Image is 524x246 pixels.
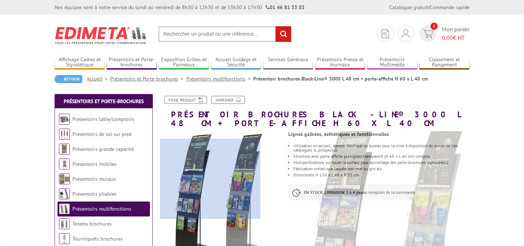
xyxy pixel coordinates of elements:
[87,75,110,82] a: Accueil
[253,75,428,82] li: Présentoir brochures Black-Line® 3000 L 48 cm + porte-affiche H 60 x L 40 cm
[389,4,469,11] div: |
[430,4,469,11] a: Commande rapide
[442,25,469,42] span: Mon panier
[72,146,134,152] a: Présentoirs grande capacité
[59,233,70,244] img: Tourniquets brochures
[72,116,134,122] a: Présentoirs table/comptoirs
[159,56,209,69] a: Exposition Grilles et Panneaux
[382,29,389,38] img: devis rapide
[211,56,261,69] a: Accueil Guidage et Sécurité
[423,30,433,38] img: devis rapide
[72,191,116,197] a: Présentoirs pliables
[211,96,245,104] a: Imprimer
[266,4,305,11] strong: 01 46 81 33 03
[107,56,157,69] a: Présentoirs et Porte-brochures
[315,56,365,69] a: Présentoirs Presse et Journaux
[59,218,70,229] img: Totems brochures
[110,75,186,82] a: Présentoirs et Porte-brochures
[59,114,70,125] img: Présentoirs table/comptoirs
[72,235,123,242] a: Tourniquets brochures
[430,23,438,30] span: 0
[442,34,453,41] span: 0,00
[55,4,305,11] div: Nos équipes sont à votre service du lundi au vendredi de 8h30 à 12h30 et de 13h30 à 17h30
[64,98,144,105] a: Présentoirs et Porte-brochures
[59,203,70,214] img: Présentoirs multifonctions
[72,206,131,212] a: Présentoirs multifonctions
[59,159,70,169] img: Présentoirs mobiles
[389,4,429,11] a: Catalogue gratuit
[72,220,112,227] a: Totems brochures
[55,75,82,83] a: Retour
[367,56,417,69] a: Présentoirs Multimédia
[419,56,469,69] a: Classement et Rangement
[164,96,207,104] a: Fiche produit
[59,129,70,140] img: Présentoirs de sol sur pied
[55,56,105,69] a: Affichage Cadres et Signalétique
[59,188,70,199] img: Présentoirs pliables
[72,161,116,167] a: Présentoirs mobiles
[72,176,116,182] a: Présentoirs muraux
[418,25,469,42] a: devis rapide 0 Mon panier 0,00€ HT
[442,34,469,42] span: € HT
[72,131,131,137] a: Présentoirs de sol sur pied
[186,75,253,82] a: Présentoirs multifonctions
[263,56,313,69] a: Services Généraux
[59,173,70,184] img: Présentoirs muraux
[158,26,291,42] input: Rechercher un produit ou une référence...
[402,29,410,38] img: devis rapide
[155,96,475,128] h1: Présentoir brochures Black-Line® 3000 L 48 cm + porte-affiche H 60 x L 40 cm
[275,26,291,42] input: rechercher
[55,22,147,49] img: Edimeta
[59,144,70,155] img: Présentoirs grande capacité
